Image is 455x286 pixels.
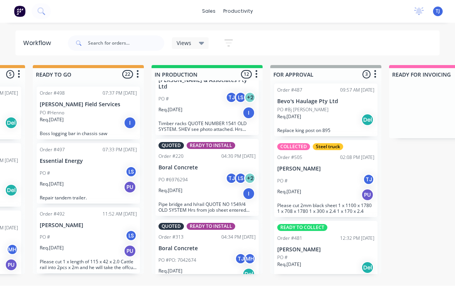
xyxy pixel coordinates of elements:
p: Req. [DATE] [40,245,64,252]
p: Please cut 1 x length of 115 x 42 x 2.0 Cattle rail into 2pcs x 2m and he will take the offcut. A... [40,259,137,271]
div: PU [5,259,17,271]
div: Steel truck [313,144,343,151]
p: Bevo's Haulage Pty Ltd [277,99,374,105]
div: MH [244,253,256,265]
div: COLLECTEDSteel truckOrder #50502:08 PM [DATE][PERSON_NAME]PO #TJReq.[DATE]PUPlease cut 2mm black ... [274,140,377,217]
div: LS [235,92,246,104]
p: [PERSON_NAME] & Associates Pty Ltd [158,77,256,90]
div: LS [125,230,137,242]
p: PO #Bj [PERSON_NAME] [277,107,329,114]
div: productivity [219,6,257,17]
div: Order #48709:57 AM [DATE]Bevo's Haulage Pty LtdPO #Bj [PERSON_NAME]Req.[DATE]DelReplace king post... [274,84,377,137]
span: Views [177,39,191,47]
span: TJ [436,8,440,15]
div: Order #481 [277,235,302,242]
div: Order #505 [277,154,302,161]
input: Search for orders... [88,36,164,51]
div: 11:52 AM [DATE] [103,211,137,218]
p: Boral Concrete [158,165,256,171]
p: PO # [40,170,50,177]
div: TJ [363,174,374,186]
div: TJ [226,92,237,104]
div: QUOTEDREADY TO INSTALLOrder #22004:30 PM [DATE]Boral ConcretePO #6976294TJLS+2Req.[DATE]IPipe bri... [155,139,259,216]
img: Factory [14,6,25,17]
p: Req. [DATE] [277,189,301,196]
div: READY TO INSTALL [187,223,235,230]
div: + 2 [244,92,256,104]
div: LS [235,173,246,184]
p: Essential Energy [40,158,137,165]
p: Replace king post on 895 [277,128,374,134]
p: Boral Concrete [158,246,256,252]
p: [PERSON_NAME] Field Services [40,102,137,108]
p: Req. [DATE] [40,181,64,188]
div: Order #49807:37 PM [DATE][PERSON_NAME] Field ServicesPO #HennoReq.[DATE]IBoss logging bar in chas... [37,87,140,140]
div: 09:57 AM [DATE] [340,87,374,94]
div: 12:32 PM [DATE] [340,235,374,242]
p: Timber racks QUOTE NUMBER 1541 OLD SYSTEM. SHEV see photo attached. Hrs entered from jobsheet but... [158,121,256,132]
div: Del [361,262,374,274]
div: Del [5,117,17,129]
div: QUOTED [158,223,184,230]
p: Pipe bridge and h/rail QUOTE NO 1549/4 OLD SYSTEM Hrs from job sheet entered manually but not mat... [158,202,256,213]
p: Repair tandem trailer. [40,195,137,201]
div: PU [124,181,136,194]
p: [PERSON_NAME] [40,222,137,229]
p: PO #PO: 7042674 [158,257,196,264]
div: I [243,107,255,119]
p: PO # [277,254,288,261]
p: PO #6976294 [158,177,188,184]
div: 04:34 PM [DATE] [221,234,256,241]
div: Order #498 [40,90,65,97]
div: + 2 [244,173,256,184]
div: Order #49707:33 PM [DATE]Essential EnergyPO #LSReq.[DATE]PURepair tandem trailer. [37,144,140,204]
div: QUOTED [158,142,184,149]
p: Req. [DATE] [158,187,182,194]
p: PO # [158,96,169,103]
p: Req. [DATE] [277,261,301,268]
p: [PERSON_NAME] [277,247,374,253]
div: TJ [235,253,246,265]
div: Order #497 [40,147,65,154]
div: Del [5,184,17,197]
div: Order #313 [158,234,184,241]
div: 07:33 PM [DATE] [103,147,137,154]
div: READY TO COLLECT [277,224,327,231]
div: Workflow [23,39,55,48]
div: Order #220 [158,153,184,160]
p: Req. [DATE] [40,117,64,124]
p: Req. [DATE] [158,268,182,275]
div: MH [7,244,18,256]
div: COLLECTED [277,144,310,151]
p: Req. [DATE] [277,114,301,120]
div: READY TO COLLECTOrder #48112:32 PM [DATE][PERSON_NAME]PO #Req.[DATE]Del [274,221,377,285]
div: I [243,188,255,200]
div: [PERSON_NAME] & Associates Pty LtdPO #TJLS+2Req.[DATE]ITimber racks QUOTE NUMBER 1541 OLD SYSTEM.... [155,52,259,135]
p: Boss logging bar in chassis saw [40,131,137,137]
p: Req. [DATE] [158,107,182,114]
p: Please cut 2mm black sheet 1 x 1100 x 1780 1 x 708 x 1780 1 x 300 x 2.4 1 x 170 x 2.4 [277,203,374,214]
p: PO # [277,178,288,185]
div: PU [124,245,136,258]
div: Del [361,114,374,126]
p: PO # [40,234,50,241]
div: Order #487 [277,87,302,94]
div: Order #49211:52 AM [DATE][PERSON_NAME]PO #LSReq.[DATE]PUPlease cut 1 x length of 115 x 42 x 2.0 C... [37,208,140,274]
div: READY TO INSTALL [187,142,235,149]
div: PU [361,189,374,201]
p: PO #Henno [40,110,64,117]
div: LS [125,166,137,178]
div: 07:37 PM [DATE] [103,90,137,97]
div: sales [198,6,219,17]
div: Del [243,268,255,281]
div: 02:08 PM [DATE] [340,154,374,161]
p: [PERSON_NAME] [277,166,374,172]
div: I [124,117,136,129]
div: 04:30 PM [DATE] [221,153,256,160]
div: Order #492 [40,211,65,218]
div: TJ [226,173,237,184]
